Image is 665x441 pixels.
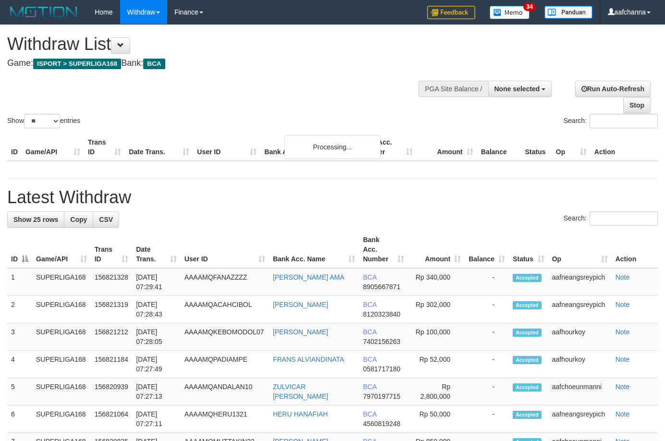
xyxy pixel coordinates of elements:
[477,134,521,161] th: Balance
[132,268,181,296] td: [DATE] 07:29:41
[7,296,32,323] td: 2
[363,283,400,291] span: Copy 8905667871 to clipboard
[91,405,132,433] td: 156821064
[408,231,465,268] th: Amount: activate to sort column ascending
[465,405,509,433] td: -
[465,231,509,268] th: Balance: activate to sort column ascending
[32,378,91,405] td: SUPERLIGA168
[616,410,630,418] a: Note
[132,231,181,268] th: Date Trans.: activate to sort column ascending
[564,114,658,128] label: Search:
[32,405,91,433] td: SUPERLIGA168
[408,268,465,296] td: Rp 340,000
[32,231,91,268] th: Game/API: activate to sort column ascending
[32,351,91,378] td: SUPERLIGA168
[363,355,376,363] span: BCA
[33,59,121,69] span: ISPORT > SUPERLIGA168
[32,296,91,323] td: SUPERLIGA168
[84,134,125,161] th: Trans ID
[125,134,193,161] th: Date Trans.
[575,81,651,97] a: Run Auto-Refresh
[70,216,87,223] span: Copy
[181,268,269,296] td: AAAAMQFANAZZZZ
[419,81,488,97] div: PGA Site Balance /
[408,351,465,378] td: Rp 52,000
[494,85,540,93] span: None selected
[408,296,465,323] td: Rp 302,000
[363,338,400,345] span: Copy 7402156263 to clipboard
[363,273,376,281] span: BCA
[7,59,434,68] h4: Game: Bank:
[591,134,658,161] th: Action
[490,6,530,19] img: Button%20Memo.svg
[548,231,612,268] th: Op: activate to sort column ascending
[181,378,269,405] td: AAAAMQANDALAN10
[548,405,612,433] td: aafneangsreypich
[616,328,630,336] a: Note
[132,323,181,351] td: [DATE] 07:28:05
[523,2,536,11] span: 34
[260,134,356,161] th: Bank Acc. Name
[408,378,465,405] td: Rp 2,800,000
[7,211,64,228] a: Show 25 rows
[132,296,181,323] td: [DATE] 07:28:43
[284,135,381,159] div: Processing...
[32,268,91,296] td: SUPERLIGA168
[273,355,345,363] a: FRANS ALVIANDINATA
[91,378,132,405] td: 156820939
[513,329,542,337] span: Accepted
[32,323,91,351] td: SUPERLIGA168
[408,405,465,433] td: Rp 50,000
[465,351,509,378] td: -
[363,301,376,308] span: BCA
[513,411,542,419] span: Accepted
[7,351,32,378] td: 4
[363,328,376,336] span: BCA
[513,383,542,392] span: Accepted
[181,351,269,378] td: AAAAMQPADIAMPE
[616,383,630,391] a: Note
[465,323,509,351] td: -
[564,211,658,226] label: Search:
[521,134,552,161] th: Status
[7,268,32,296] td: 1
[590,114,658,128] input: Search:
[273,410,328,418] a: HERU HANAFIAH
[7,188,658,207] h1: Latest Withdraw
[193,134,260,161] th: User ID
[616,273,630,281] a: Note
[181,405,269,433] td: AAAAMQHERU1321
[548,268,612,296] td: aafneangsreypich
[269,231,359,268] th: Bank Acc. Name: activate to sort column ascending
[488,81,552,97] button: None selected
[363,310,400,318] span: Copy 8120323840 to clipboard
[7,378,32,405] td: 5
[427,6,475,19] img: Feedback.jpg
[363,365,400,373] span: Copy 0581717180 to clipboard
[408,323,465,351] td: Rp 100,000
[91,351,132,378] td: 156821184
[616,301,630,308] a: Note
[552,134,591,161] th: Op
[7,35,434,54] h1: Withdraw List
[91,231,132,268] th: Trans ID: activate to sort column ascending
[273,328,328,336] a: [PERSON_NAME]
[363,383,376,391] span: BCA
[465,378,509,405] td: -
[13,216,58,223] span: Show 25 rows
[612,231,658,268] th: Action
[91,323,132,351] td: 156821212
[273,383,328,400] a: ZULVICAR [PERSON_NAME]
[7,323,32,351] td: 3
[132,405,181,433] td: [DATE] 07:27:11
[7,114,80,128] label: Show entries
[181,296,269,323] td: AAAAMQACAHCIBOL
[363,392,400,400] span: Copy 7970197715 to clipboard
[273,301,328,308] a: [PERSON_NAME]
[356,134,417,161] th: Bank Acc. Number
[91,268,132,296] td: 156821328
[91,296,132,323] td: 156821319
[548,351,612,378] td: aafhourkoy
[132,351,181,378] td: [DATE] 07:27:49
[544,6,592,19] img: panduan.png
